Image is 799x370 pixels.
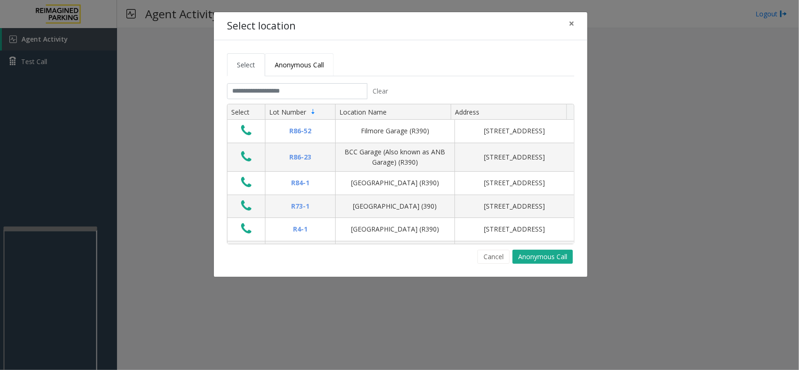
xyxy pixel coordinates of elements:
[341,126,449,136] div: Filmore Garage (R390)
[339,108,387,116] span: Location Name
[271,224,330,234] div: R4-1
[461,224,568,234] div: [STREET_ADDRESS]
[309,108,317,116] span: Sortable
[271,152,330,162] div: R86-23
[461,126,568,136] div: [STREET_ADDRESS]
[271,201,330,211] div: R73-1
[341,147,449,168] div: BCC Garage (Also known as ANB Garage) (R390)
[513,250,573,264] button: Anonymous Call
[271,178,330,188] div: R84-1
[569,17,574,30] span: ×
[455,108,479,116] span: Address
[341,224,449,234] div: [GEOGRAPHIC_DATA] (R390)
[237,60,255,69] span: Select
[227,104,265,120] th: Select
[461,152,568,162] div: [STREET_ADDRESS]
[341,201,449,211] div: [GEOGRAPHIC_DATA] (390)
[367,83,394,99] button: Clear
[227,19,295,34] h4: Select location
[562,12,581,35] button: Close
[341,178,449,188] div: [GEOGRAPHIC_DATA] (R390)
[275,60,324,69] span: Anonymous Call
[271,126,330,136] div: R86-52
[461,178,568,188] div: [STREET_ADDRESS]
[461,201,568,211] div: [STREET_ADDRESS]
[477,250,510,264] button: Cancel
[269,108,306,116] span: Lot Number
[227,53,574,76] ul: Tabs
[227,104,574,244] div: Data table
